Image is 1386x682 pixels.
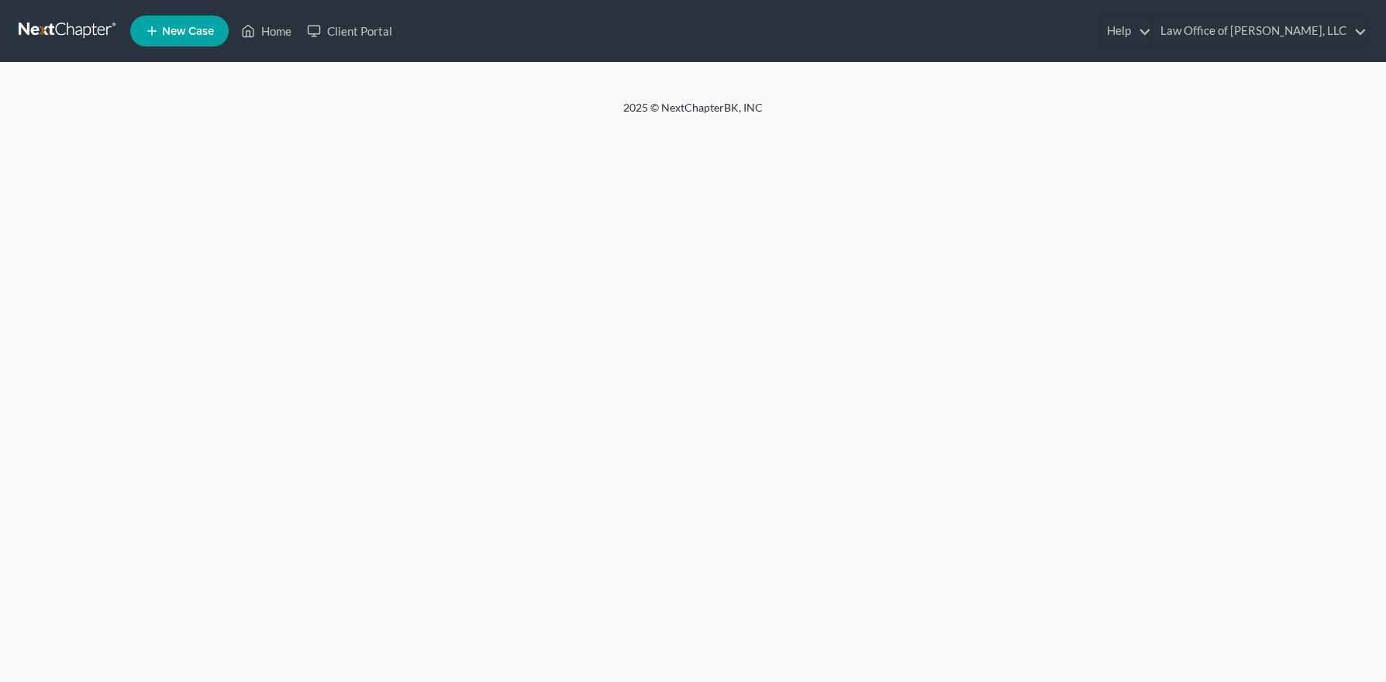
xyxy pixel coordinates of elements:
[233,17,299,45] a: Home
[130,15,229,46] new-legal-case-button: New Case
[299,17,400,45] a: Client Portal
[1099,17,1151,45] a: Help
[251,100,1135,128] div: 2025 © NextChapterBK, INC
[1153,17,1367,45] a: Law Office of [PERSON_NAME], LLC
